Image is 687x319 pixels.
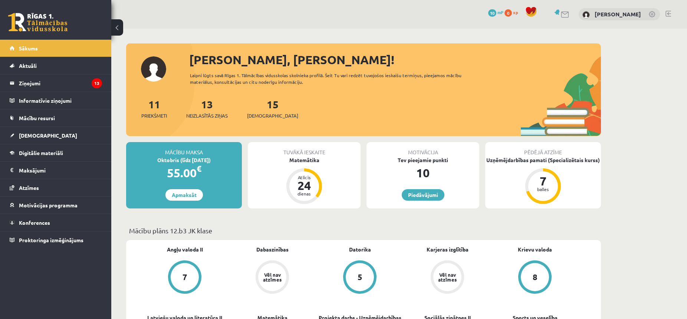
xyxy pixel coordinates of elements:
[10,40,102,57] a: Sākums
[129,226,598,236] p: Mācību plāns 12.b3 JK klase
[126,142,242,156] div: Mācību maksa
[488,9,503,15] a: 10 mP
[497,9,503,15] span: mP
[19,92,102,109] legend: Informatīvie ziņojumi
[19,184,39,191] span: Atzīmes
[186,112,228,119] span: Neizlasītās ziņas
[229,260,316,295] a: Vēl nav atzīmes
[366,164,479,182] div: 10
[595,10,641,18] a: [PERSON_NAME]
[10,127,102,144] a: [DEMOGRAPHIC_DATA]
[19,162,102,179] legend: Maksājumi
[8,13,68,32] a: Rīgas 1. Tālmācības vidusskola
[141,112,167,119] span: Priekšmeti
[491,260,579,295] a: 8
[404,260,491,295] a: Vēl nav atzīmes
[532,175,554,187] div: 7
[10,214,102,231] a: Konferences
[92,78,102,88] i: 13
[19,132,77,139] span: [DEMOGRAPHIC_DATA]
[19,115,55,121] span: Mācību resursi
[262,272,283,282] div: Vēl nav atzīmes
[349,246,371,253] a: Datorika
[197,163,201,174] span: €
[19,237,83,243] span: Proktoringa izmēģinājums
[427,246,469,253] a: Karjeras izglītība
[293,175,315,180] div: Atlicis
[358,273,362,281] div: 5
[126,156,242,164] div: Oktobris (līdz [DATE])
[167,246,203,253] a: Angļu valoda II
[402,189,444,201] a: Piedāvājumi
[10,57,102,74] a: Aktuāli
[10,197,102,214] a: Motivācijas programma
[10,109,102,126] a: Mācību resursi
[293,191,315,196] div: dienas
[247,98,298,119] a: 15[DEMOGRAPHIC_DATA]
[10,179,102,196] a: Atzīmes
[532,187,554,191] div: balles
[126,164,242,182] div: 55.00
[183,273,187,281] div: 7
[485,142,601,156] div: Pēdējā atzīme
[165,189,203,201] a: Apmaksāt
[366,142,479,156] div: Motivācija
[437,272,458,282] div: Vēl nav atzīmes
[533,273,538,281] div: 8
[518,246,552,253] a: Krievu valoda
[10,75,102,92] a: Ziņojumi13
[485,156,601,164] div: Uzņēmējdarbības pamati (Specializētais kurss)
[485,156,601,205] a: Uzņēmējdarbības pamati (Specializētais kurss) 7 balles
[186,98,228,119] a: 13Neizlasītās ziņas
[248,156,361,205] a: Matemātika Atlicis 24 dienas
[504,9,522,15] a: 0 xp
[582,11,590,19] img: Ralfs Rao
[141,260,229,295] a: 7
[19,62,37,69] span: Aktuāli
[248,156,361,164] div: Matemātika
[19,45,38,52] span: Sākums
[19,75,102,92] legend: Ziņojumi
[10,231,102,249] a: Proktoringa izmēģinājums
[10,92,102,109] a: Informatīvie ziņojumi
[19,219,50,226] span: Konferences
[504,9,512,17] span: 0
[316,260,404,295] a: 5
[141,98,167,119] a: 11Priekšmeti
[488,9,496,17] span: 10
[10,162,102,179] a: Maksājumi
[19,202,78,208] span: Motivācijas programma
[248,142,361,156] div: Tuvākā ieskaite
[247,112,298,119] span: [DEMOGRAPHIC_DATA]
[189,51,601,69] div: [PERSON_NAME], [PERSON_NAME]!
[190,72,475,85] div: Laipni lūgts savā Rīgas 1. Tālmācības vidusskolas skolnieka profilā. Šeit Tu vari redzēt tuvojošo...
[293,180,315,191] div: 24
[10,144,102,161] a: Digitālie materiāli
[366,156,479,164] div: Tev pieejamie punkti
[513,9,518,15] span: xp
[19,149,63,156] span: Digitālie materiāli
[256,246,289,253] a: Dabaszinības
